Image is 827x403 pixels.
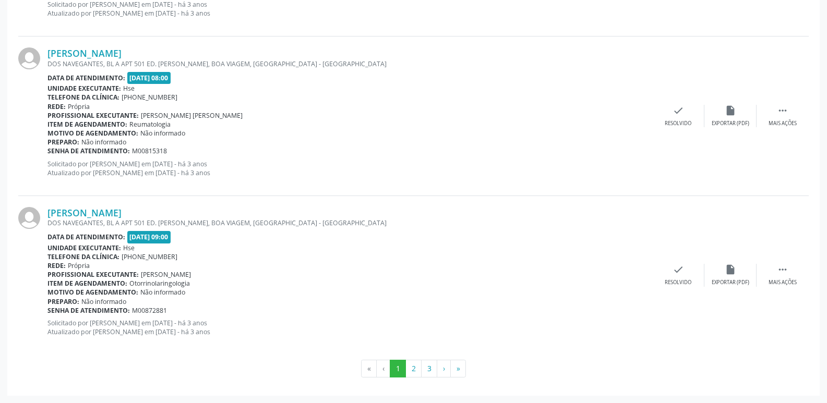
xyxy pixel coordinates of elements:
span: Não informado [81,297,126,306]
b: Motivo de agendamento: [47,129,138,138]
span: Reumatologia [129,120,171,129]
span: Hse [123,84,135,93]
i:  [777,105,788,116]
div: DOS NAVEGANTES, BL A APT 501 ED. [PERSON_NAME], BOA VIAGEM, [GEOGRAPHIC_DATA] - [GEOGRAPHIC_DATA] [47,218,652,227]
span: M00815318 [132,146,167,155]
span: Não informado [81,138,126,146]
span: Própria [68,102,90,111]
div: DOS NAVEGANTES, BL A APT 501 ED. [PERSON_NAME], BOA VIAGEM, [GEOGRAPHIC_DATA] - [GEOGRAPHIC_DATA] [47,59,652,68]
button: Go to page 2 [405,360,422,377]
b: Item de agendamento: [47,279,127,288]
b: Senha de atendimento: [47,306,130,315]
button: Go to last page [450,360,466,377]
div: Mais ações [769,279,797,286]
div: Resolvido [665,120,691,127]
ul: Pagination [18,360,809,377]
a: [PERSON_NAME] [47,47,122,59]
b: Senha de atendimento: [47,146,130,155]
b: Rede: [47,261,66,270]
span: Não informado [140,288,185,297]
div: Resolvido [665,279,691,286]
span: [PHONE_NUMBER] [122,93,177,102]
span: [PERSON_NAME] [PERSON_NAME] [141,111,243,120]
b: Item de agendamento: [47,120,127,129]
b: Profissional executante: [47,111,139,120]
span: Não informado [140,129,185,138]
i: check [673,105,684,116]
b: Profissional executante: [47,270,139,279]
b: Unidade executante: [47,84,121,93]
button: Go to page 3 [421,360,437,377]
p: Solicitado por [PERSON_NAME] em [DATE] - há 3 anos Atualizado por [PERSON_NAME] em [DATE] - há 3 ... [47,319,652,336]
img: img [18,207,40,229]
span: M00872881 [132,306,167,315]
span: [DATE] 08:00 [127,72,171,84]
b: Telefone da clínica: [47,93,119,102]
span: [PERSON_NAME] [141,270,191,279]
span: Própria [68,261,90,270]
i: check [673,264,684,275]
p: Solicitado por [PERSON_NAME] em [DATE] - há 3 anos Atualizado por [PERSON_NAME] em [DATE] - há 3 ... [47,160,652,177]
span: [PHONE_NUMBER] [122,252,177,261]
i: insert_drive_file [725,105,736,116]
i:  [777,264,788,275]
div: Exportar (PDF) [712,120,749,127]
div: Exportar (PDF) [712,279,749,286]
b: Data de atendimento: [47,74,125,82]
span: Otorrinolaringologia [129,279,190,288]
button: Go to next page [437,360,451,377]
img: img [18,47,40,69]
b: Preparo: [47,297,79,306]
span: Hse [123,243,135,252]
b: Preparo: [47,138,79,146]
div: Mais ações [769,120,797,127]
b: Telefone da clínica: [47,252,119,261]
i: insert_drive_file [725,264,736,275]
span: [DATE] 09:00 [127,231,171,243]
b: Data de atendimento: [47,233,125,241]
b: Motivo de agendamento: [47,288,138,297]
b: Rede: [47,102,66,111]
a: [PERSON_NAME] [47,207,122,218]
b: Unidade executante: [47,243,121,252]
button: Go to page 1 [390,360,406,377]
